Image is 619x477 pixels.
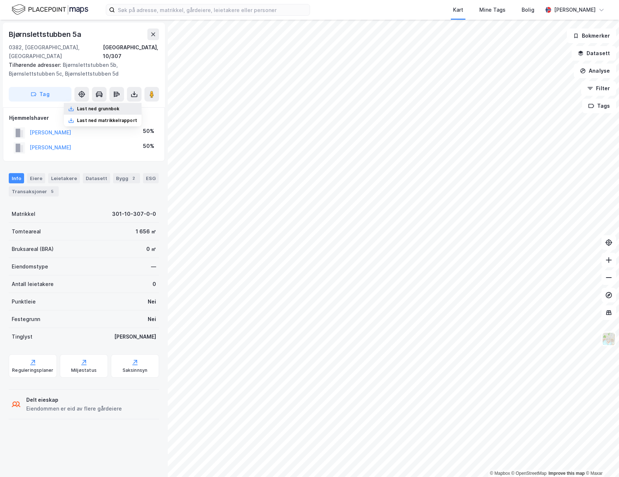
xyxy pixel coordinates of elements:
[77,118,137,123] div: Last ned matrikkelrapport
[130,175,137,182] div: 2
[12,315,40,324] div: Festegrunn
[49,188,56,195] div: 5
[143,127,154,136] div: 50%
[453,5,463,14] div: Kart
[27,173,45,183] div: Eiere
[9,114,159,122] div: Hjemmelshaver
[152,280,156,289] div: 0
[148,315,156,324] div: Nei
[136,227,156,236] div: 1 656 ㎡
[12,367,53,373] div: Reguleringsplaner
[151,262,156,271] div: —
[143,142,154,150] div: 50%
[12,210,35,218] div: Matrikkel
[511,471,547,476] a: OpenStreetMap
[115,4,310,15] input: Søk på adresse, matrikkel, gårdeiere, leietakere eller personer
[103,43,159,61] div: [GEOGRAPHIC_DATA], 10/307
[9,43,103,61] div: 0382, [GEOGRAPHIC_DATA], [GEOGRAPHIC_DATA]
[143,173,159,183] div: ESG
[12,245,54,253] div: Bruksareal (BRA)
[582,99,616,113] button: Tags
[581,81,616,96] button: Filter
[12,280,54,289] div: Antall leietakere
[146,245,156,253] div: 0 ㎡
[77,106,119,112] div: Last ned grunnbok
[9,28,83,40] div: Bjørnslettstubben 5a
[9,173,24,183] div: Info
[12,297,36,306] div: Punktleie
[26,404,122,413] div: Eiendommen er eid av flere gårdeiere
[479,5,506,14] div: Mine Tags
[123,367,148,373] div: Saksinnsyn
[114,332,156,341] div: [PERSON_NAME]
[12,262,48,271] div: Eiendomstype
[490,471,510,476] a: Mapbox
[71,367,97,373] div: Miljøstatus
[12,3,88,16] img: logo.f888ab2527a4732fd821a326f86c7f29.svg
[583,442,619,477] div: Kontrollprogram for chat
[83,173,110,183] div: Datasett
[9,62,63,68] span: Tilhørende adresser:
[522,5,534,14] div: Bolig
[572,46,616,61] button: Datasett
[549,471,585,476] a: Improve this map
[583,442,619,477] iframe: Chat Widget
[9,186,59,196] div: Transaksjoner
[113,173,140,183] div: Bygg
[9,87,71,102] button: Tag
[574,64,616,78] button: Analyse
[602,332,616,346] img: Z
[554,5,596,14] div: [PERSON_NAME]
[12,332,32,341] div: Tinglyst
[9,61,153,78] div: Bjørnslettstubben 5b, Bjørnslettstubben 5c, Bjørnslettstubben 5d
[567,28,616,43] button: Bokmerker
[48,173,80,183] div: Leietakere
[148,297,156,306] div: Nei
[112,210,156,218] div: 301-10-307-0-0
[26,396,122,404] div: Delt eieskap
[12,227,41,236] div: Tomteareal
